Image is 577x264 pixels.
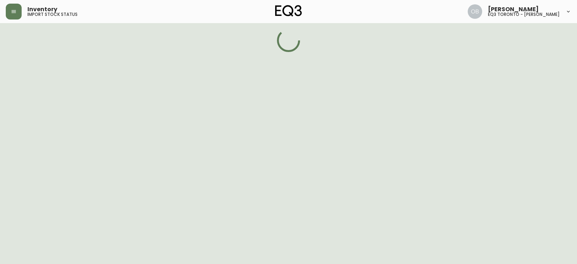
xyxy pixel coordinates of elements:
h5: eq3 toronto - [PERSON_NAME] [488,12,560,17]
span: [PERSON_NAME] [488,7,539,12]
h5: import stock status [27,12,78,17]
img: logo [275,5,302,17]
img: 8e0065c524da89c5c924d5ed86cfe468 [468,4,482,19]
span: Inventory [27,7,57,12]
